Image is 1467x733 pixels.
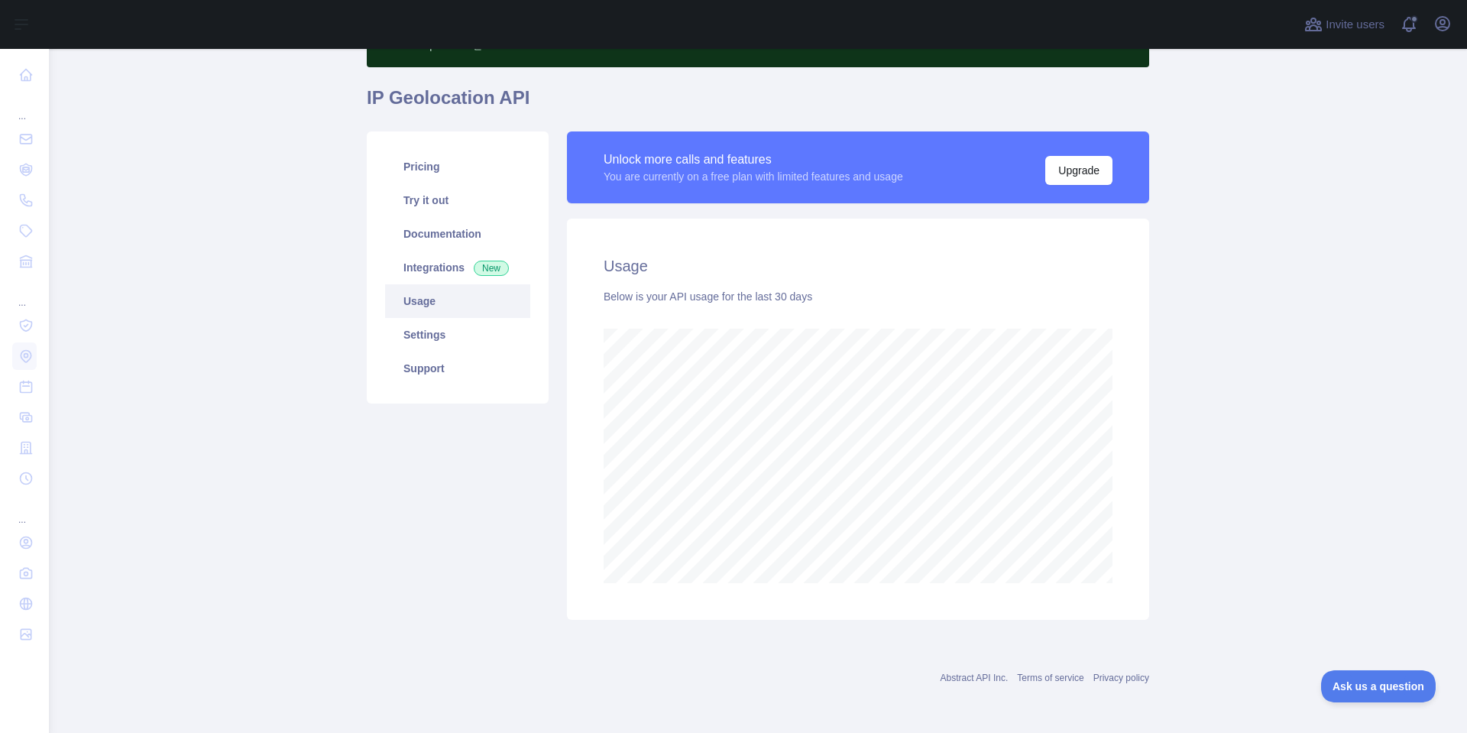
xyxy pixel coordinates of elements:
[1301,12,1388,37] button: Invite users
[385,352,530,385] a: Support
[604,289,1112,304] div: Below is your API usage for the last 30 days
[941,673,1009,683] a: Abstract API Inc.
[1017,673,1083,683] a: Terms of service
[474,261,509,276] span: New
[385,183,530,217] a: Try it out
[12,278,37,309] div: ...
[1321,670,1436,702] iframe: Toggle Customer Support
[12,92,37,122] div: ...
[604,151,903,169] div: Unlock more calls and features
[385,284,530,318] a: Usage
[385,251,530,284] a: Integrations New
[385,150,530,183] a: Pricing
[385,217,530,251] a: Documentation
[385,318,530,352] a: Settings
[1326,16,1384,34] span: Invite users
[367,86,1149,122] h1: IP Geolocation API
[604,169,903,184] div: You are currently on a free plan with limited features and usage
[1093,673,1149,683] a: Privacy policy
[1045,156,1112,185] button: Upgrade
[604,255,1112,277] h2: Usage
[12,495,37,526] div: ...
